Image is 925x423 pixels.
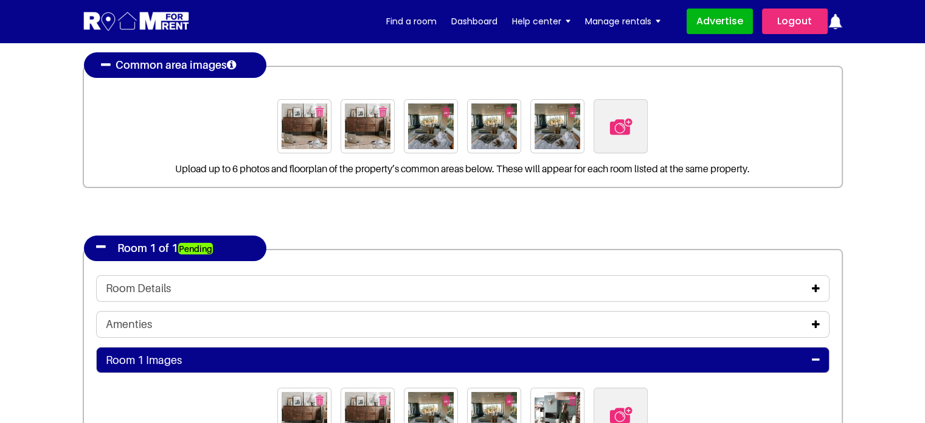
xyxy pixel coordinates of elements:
a: Advertise [687,9,753,34]
strong: Pending [178,243,213,254]
h4: Room Details [106,282,171,295]
img: delete icon [316,107,324,117]
h2: Room(s) Details [83,30,843,66]
p: Upload up to 6 photos and floorplan of the property’s common areas below. These will appear for e... [96,163,830,175]
img: delete icon [379,107,387,117]
h4: Room 1 Images [106,354,182,367]
img: delete icon [505,395,513,405]
h4: Common area images [116,52,236,78]
h4: Amenties [106,318,152,331]
img: Logo for Room for Rent, featuring a welcoming design with a house icon and modern typography [83,10,190,33]
a: Manage rentals [585,12,660,30]
img: delete icon [442,107,450,117]
img: delete icon [442,395,450,405]
img: delete icon [569,107,577,117]
a: Logout [762,9,828,34]
a: Find a room [386,12,437,30]
img: delete icon [316,395,324,405]
a: Help center [512,12,570,30]
img: delete icon [569,395,577,405]
a: Dashboard [451,12,497,30]
h4: Room 1 of 1 [108,236,224,261]
img: delete icon [505,107,513,117]
img: delete icon [608,114,634,139]
img: delete icon [379,395,387,405]
img: ic-notification [828,14,843,29]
